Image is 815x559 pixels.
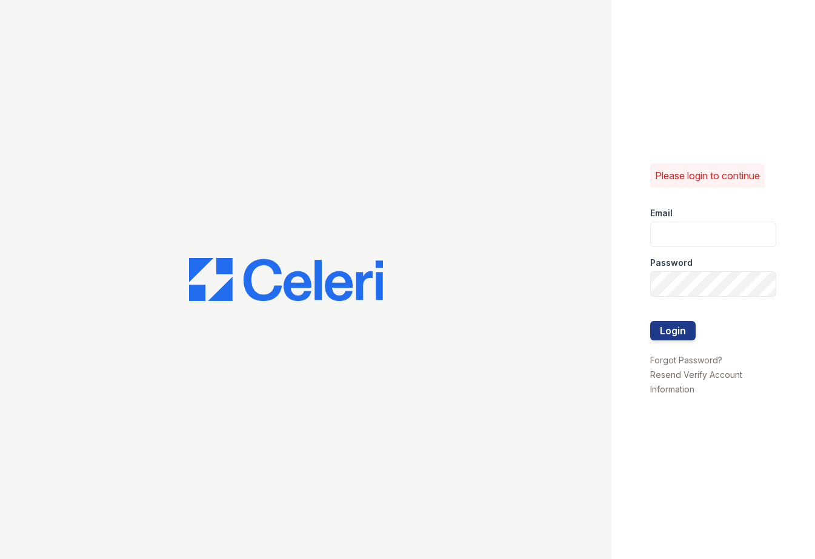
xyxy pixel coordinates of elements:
[650,207,673,219] label: Email
[189,258,383,302] img: CE_Logo_Blue-a8612792a0a2168367f1c8372b55b34899dd931a85d93a1a3d3e32e68fde9ad4.png
[650,321,696,340] button: Login
[650,369,742,394] a: Resend Verify Account Information
[650,355,722,365] a: Forgot Password?
[655,168,760,183] p: Please login to continue
[650,257,693,269] label: Password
